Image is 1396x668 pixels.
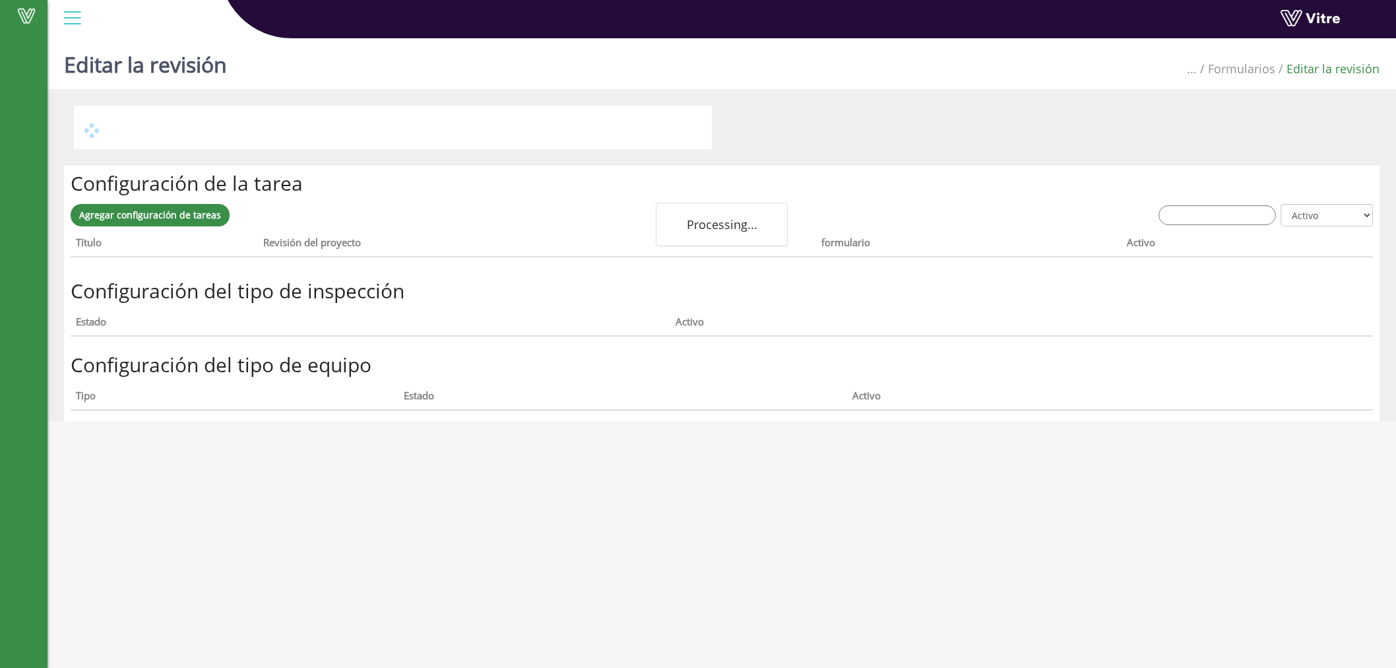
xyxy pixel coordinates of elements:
[816,232,1122,257] th: formulario
[71,385,398,411] th: Tipo
[670,312,1222,337] th: Activo
[71,172,1373,194] h2: Configuración de la tarea
[71,354,1373,376] h2: Configuración del tipo de equipo
[71,280,1373,302] h2: Configuración del tipo de inspección
[64,33,227,89] h1: Editar la revisión
[847,385,1259,411] th: Activo
[79,209,221,221] span: Agregar configuración de tareas
[71,232,258,257] th: Título
[71,312,670,337] th: Estado
[1208,61,1275,77] a: Formularios
[1187,61,1197,77] span: ...
[71,204,230,226] a: Agregar configuración de tareas
[1275,59,1380,78] li: Editar la revisión
[398,385,847,411] th: Estado
[656,203,788,246] div: Processing...
[258,232,816,257] th: Revisión del proyecto
[1122,232,1319,257] th: Activo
